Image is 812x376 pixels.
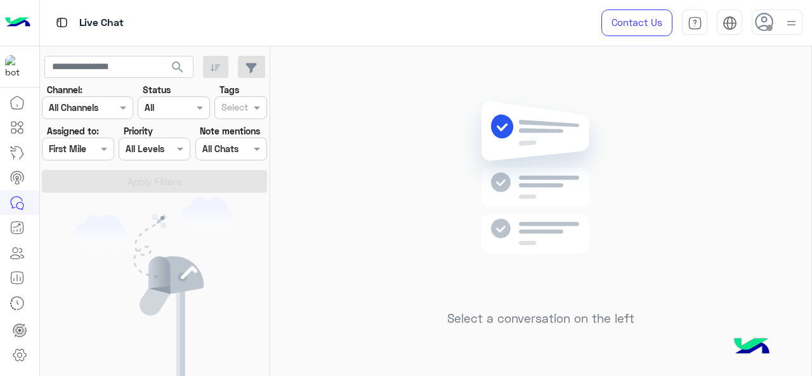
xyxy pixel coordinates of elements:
[79,15,124,32] p: Live Chat
[219,100,248,117] div: Select
[162,56,193,83] button: search
[143,83,171,96] label: Status
[54,15,70,30] img: tab
[447,311,634,326] h5: Select a conversation on the left
[682,10,707,36] a: tab
[723,16,737,30] img: tab
[5,55,28,78] img: 317874714732967
[124,124,153,138] label: Priority
[5,10,30,36] img: Logo
[200,124,260,138] label: Note mentions
[730,325,774,370] img: hulul-logo.png
[42,170,267,193] button: Apply Filters
[170,60,185,75] span: search
[47,124,99,138] label: Assigned to:
[449,91,632,302] img: no messages
[783,15,799,31] img: profile
[219,83,239,96] label: Tags
[601,10,672,36] a: Contact Us
[47,83,82,96] label: Channel:
[688,16,702,30] img: tab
